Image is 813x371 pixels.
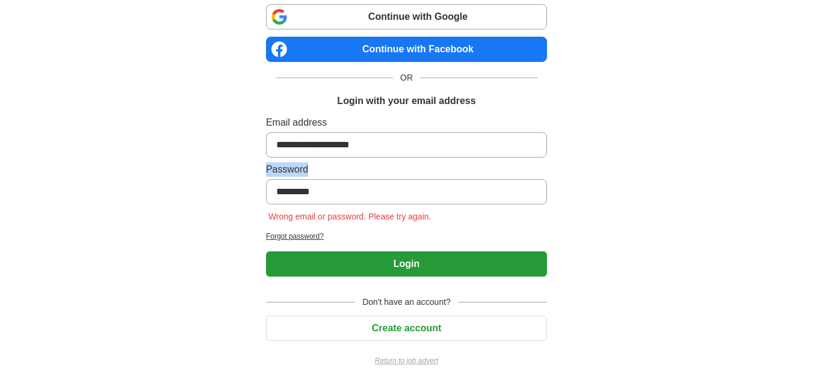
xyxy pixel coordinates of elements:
[266,4,547,29] a: Continue with Google
[266,162,547,177] label: Password
[266,323,547,333] a: Create account
[393,72,420,84] span: OR
[266,355,547,366] a: Return to job advert
[266,37,547,62] a: Continue with Facebook
[355,296,458,308] span: Don't have an account?
[266,231,547,242] a: Forgot password?
[266,251,547,277] button: Login
[266,316,547,341] button: Create account
[266,212,434,221] span: Wrong email or password. Please try again.
[266,115,547,130] label: Email address
[337,94,475,108] h1: Login with your email address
